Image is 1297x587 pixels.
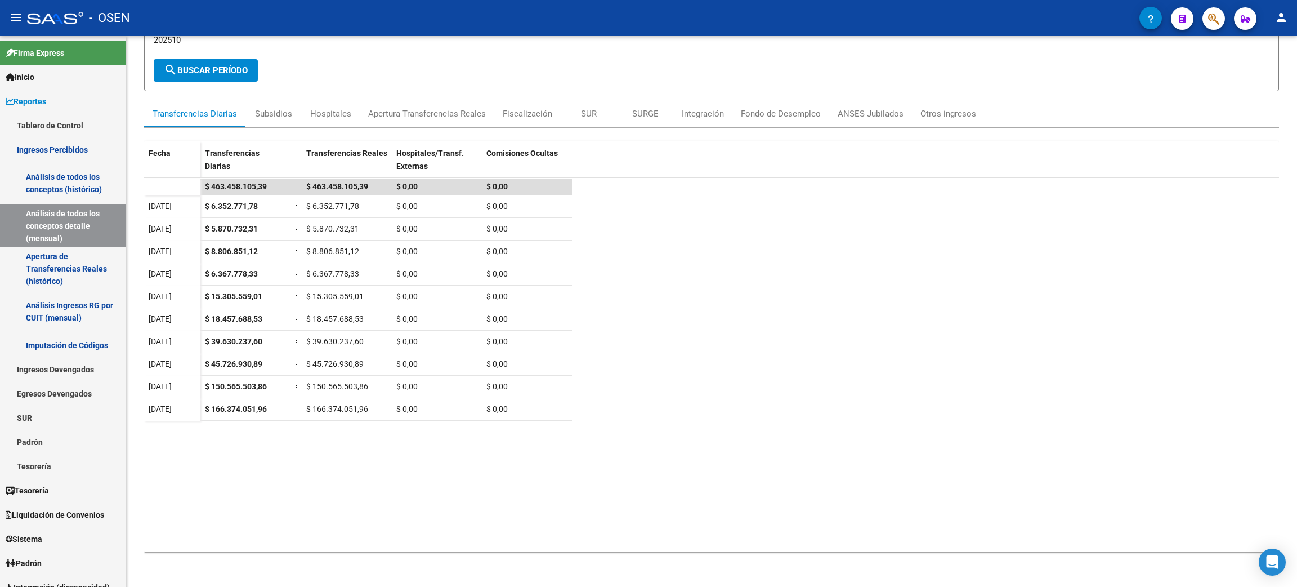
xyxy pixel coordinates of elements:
span: $ 463.458.105,39 [205,182,267,191]
span: = [295,247,299,256]
span: Padrón [6,557,42,570]
span: $ 6.367.778,33 [306,269,359,278]
div: Open Intercom Messenger [1259,549,1286,576]
span: [DATE] [149,269,172,278]
span: = [295,292,299,301]
span: = [295,269,299,278]
span: $ 0,00 [396,314,418,323]
div: Otros ingresos [920,108,976,120]
span: Hospitales/Transf. Externas [396,149,464,171]
span: $ 0,00 [486,314,508,323]
datatable-header-cell: Transferencias Reales [302,141,392,189]
datatable-header-cell: Comisiones Ocultas [482,141,572,189]
span: = [295,382,299,391]
span: = [295,337,299,346]
span: Reportes [6,95,46,108]
span: [DATE] [149,359,172,368]
div: Fiscalización [503,108,552,120]
span: [DATE] [149,202,172,211]
span: $ 166.374.051,96 [205,404,267,413]
span: Transferencias Reales [306,149,387,158]
span: $ 0,00 [396,269,418,278]
mat-icon: menu [9,11,23,24]
datatable-header-cell: Transferencias Diarias [200,141,290,189]
button: Buscar Período [154,59,258,82]
span: $ 166.374.051,96 [306,404,368,413]
span: $ 5.870.732,31 [205,224,258,233]
datatable-header-cell: Fecha [144,141,200,189]
span: $ 15.305.559,01 [205,292,262,301]
span: $ 8.806.851,12 [306,247,359,256]
span: Firma Express [6,47,64,59]
span: [DATE] [149,337,172,346]
span: $ 0,00 [486,224,508,233]
div: ANSES Jubilados [838,108,904,120]
span: $ 6.352.771,78 [306,202,359,211]
span: $ 0,00 [396,247,418,256]
span: $ 0,00 [396,404,418,413]
span: [DATE] [149,382,172,391]
div: SURGE [632,108,659,120]
span: Tesorería [6,484,49,497]
span: $ 150.565.503,86 [306,382,368,391]
span: = [295,224,299,233]
span: $ 8.806.851,12 [205,247,258,256]
datatable-header-cell: Hospitales/Transf. Externas [392,141,482,189]
span: $ 463.458.105,39 [306,182,368,191]
span: $ 0,00 [486,382,508,391]
span: $ 0,00 [486,247,508,256]
span: $ 0,00 [486,359,508,368]
span: [DATE] [149,247,172,256]
span: = [295,314,299,323]
span: [DATE] [149,292,172,301]
span: $ 0,00 [396,337,418,346]
div: SUR [581,108,597,120]
span: [DATE] [149,224,172,233]
span: = [295,202,299,211]
span: = [295,359,299,368]
div: Fondo de Desempleo [741,108,821,120]
span: $ 6.367.778,33 [205,269,258,278]
span: $ 0,00 [396,382,418,391]
span: Inicio [6,71,34,83]
span: $ 0,00 [486,404,508,413]
span: $ 18.457.688,53 [306,314,364,323]
div: Subsidios [255,108,292,120]
span: $ 0,00 [486,182,508,191]
span: = [295,404,299,413]
span: Transferencias Diarias [205,149,260,171]
span: $ 0,00 [396,202,418,211]
span: $ 0,00 [396,359,418,368]
span: $ 0,00 [486,202,508,211]
span: $ 45.726.930,89 [205,359,262,368]
span: $ 6.352.771,78 [205,202,258,211]
span: $ 0,00 [486,269,508,278]
span: Fecha [149,149,171,158]
span: $ 18.457.688,53 [205,314,262,323]
span: Comisiones Ocultas [486,149,558,158]
div: Hospitales [310,108,351,120]
div: Transferencias Diarias [153,108,237,120]
span: $ 45.726.930,89 [306,359,364,368]
span: $ 15.305.559,01 [306,292,364,301]
mat-icon: person [1274,11,1288,24]
span: $ 0,00 [396,292,418,301]
span: Liquidación de Convenios [6,509,104,521]
span: $ 0,00 [396,182,418,191]
span: Sistema [6,533,42,545]
span: [DATE] [149,404,172,413]
div: Apertura Transferencias Reales [368,108,486,120]
span: [DATE] [149,314,172,323]
span: Buscar Período [164,65,248,75]
span: $ 39.630.237,60 [205,337,262,346]
span: $ 0,00 [486,337,508,346]
span: $ 5.870.732,31 [306,224,359,233]
mat-icon: search [164,63,177,77]
div: Integración [682,108,724,120]
span: $ 150.565.503,86 [205,382,267,391]
span: $ 39.630.237,60 [306,337,364,346]
span: $ 0,00 [486,292,508,301]
span: $ 0,00 [396,224,418,233]
span: - OSEN [89,6,130,30]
